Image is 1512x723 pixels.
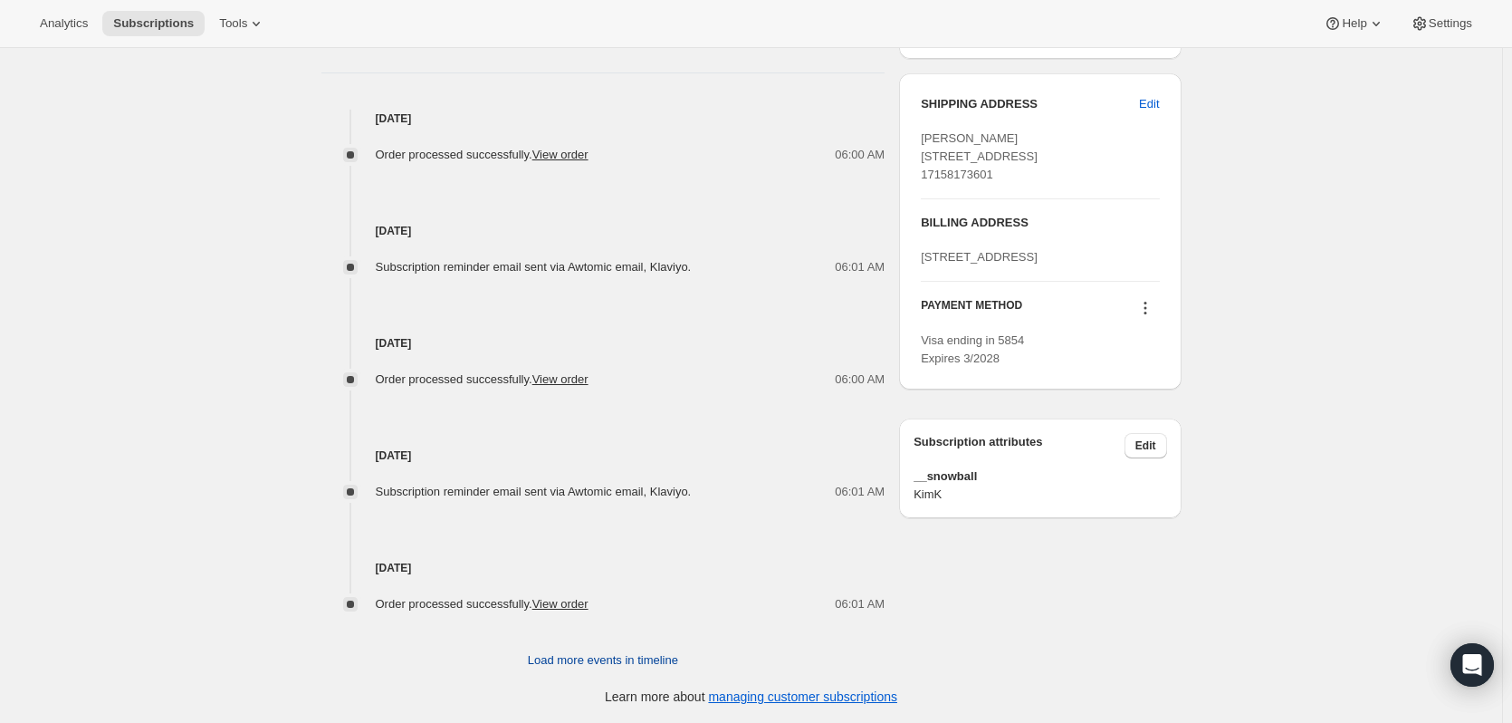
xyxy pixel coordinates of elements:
span: KimK [914,486,1166,504]
h3: BILLING ADDRESS [921,214,1159,232]
span: 06:01 AM [835,595,885,613]
span: 06:01 AM [835,483,885,501]
span: 06:00 AM [835,146,885,164]
h4: [DATE] [321,334,885,352]
span: Visa ending in 5854 Expires 3/2028 [921,333,1024,365]
p: Learn more about [605,688,897,706]
button: Subscriptions [102,11,205,36]
span: Subscription reminder email sent via Awtomic email, Klaviyo. [376,260,692,274]
span: Order processed successfully. [376,148,589,161]
span: __snowball [914,468,1166,486]
button: Edit [1128,90,1170,119]
div: Open Intercom Messenger [1450,643,1494,687]
span: 06:01 AM [835,258,885,276]
h3: PAYMENT METHOD [921,298,1022,323]
h3: SHIPPING ADDRESS [921,95,1139,113]
button: Settings [1400,11,1483,36]
span: Load more events in timeline [528,651,678,670]
h3: Subscription attributes [914,433,1124,458]
span: Order processed successfully. [376,597,589,611]
span: Settings [1429,16,1472,31]
button: Edit [1124,433,1167,458]
button: Analytics [29,11,99,36]
span: Edit [1139,95,1159,113]
h4: [DATE] [321,559,885,577]
span: Subscription reminder email sent via Awtomic email, Klaviyo. [376,485,692,498]
span: Subscriptions [113,16,194,31]
h4: [DATE] [321,447,885,465]
span: [PERSON_NAME] [STREET_ADDRESS] 17158173601 [921,131,1038,181]
span: Tools [219,16,247,31]
button: Tools [208,11,276,36]
button: Help [1313,11,1395,36]
a: View order [532,148,589,161]
span: [STREET_ADDRESS] [921,250,1038,264]
a: View order [532,372,589,386]
h4: [DATE] [321,222,885,240]
button: Load more events in timeline [517,646,689,675]
span: Analytics [40,16,88,31]
a: managing customer subscriptions [708,689,897,704]
a: View order [532,597,589,611]
span: Help [1342,16,1366,31]
span: 06:00 AM [835,371,885,389]
span: Order processed successfully. [376,372,589,386]
h4: [DATE] [321,110,885,128]
span: Edit [1135,439,1156,453]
